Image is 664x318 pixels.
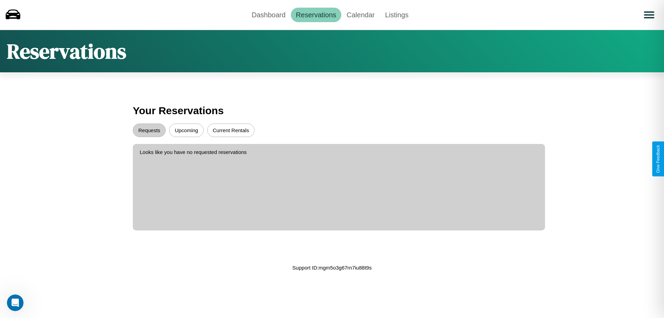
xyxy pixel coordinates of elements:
[639,5,659,25] button: Open menu
[7,294,24,311] iframe: Intercom live chat
[380,8,414,22] a: Listings
[207,124,255,137] button: Current Rentals
[140,147,538,157] p: Looks like you have no requested reservations
[341,8,380,22] a: Calendar
[133,124,166,137] button: Requests
[7,37,126,65] h1: Reservations
[292,263,371,272] p: Support ID: mgm5o3g67rn7iu88t9s
[169,124,204,137] button: Upcoming
[656,145,661,173] div: Give Feedback
[247,8,291,22] a: Dashboard
[291,8,342,22] a: Reservations
[133,101,531,120] h3: Your Reservations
